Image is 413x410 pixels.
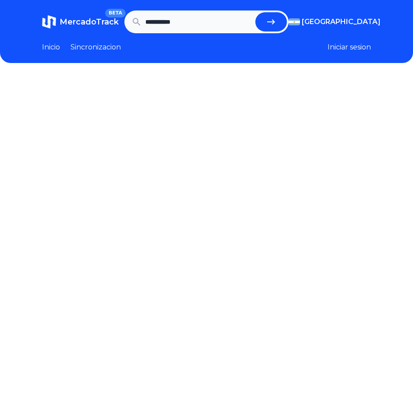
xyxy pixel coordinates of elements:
[328,42,371,53] button: Iniciar sesion
[302,17,381,27] span: [GEOGRAPHIC_DATA]
[105,9,126,18] span: BETA
[42,15,119,29] a: MercadoTrackBETA
[60,17,119,27] span: MercadoTrack
[42,42,60,53] a: Inicio
[289,18,300,25] img: Argentina
[71,42,121,53] a: Sincronizacion
[289,17,371,27] button: [GEOGRAPHIC_DATA]
[42,15,56,29] img: MercadoTrack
